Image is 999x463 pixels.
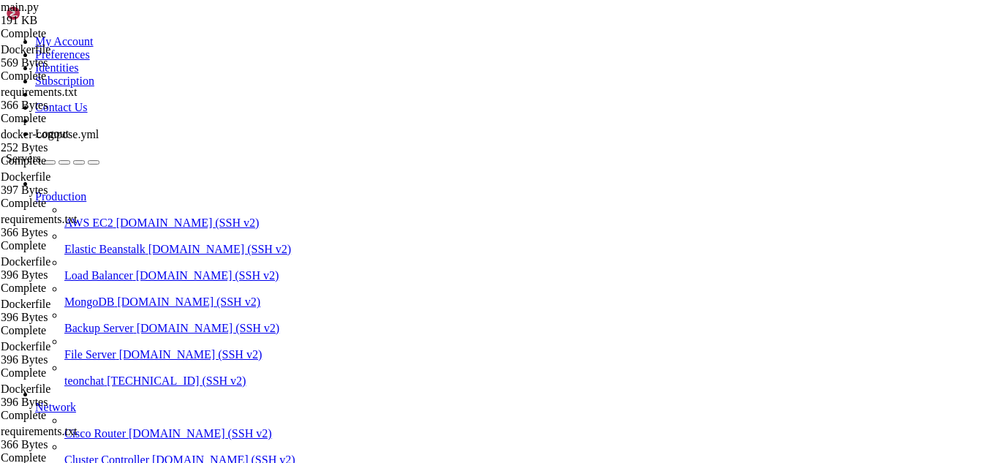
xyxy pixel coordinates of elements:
[1,1,39,13] span: main.py
[1,1,136,27] span: main.py
[1,340,136,366] span: Dockerfile
[1,213,136,239] span: requirements.txt
[1,353,136,366] div: 396 Bytes
[1,141,136,154] div: 252 Bytes
[1,340,50,353] span: Dockerfile
[1,239,136,252] div: Complete
[1,184,136,197] div: 397 Bytes
[1,311,136,324] div: 396 Bytes
[1,43,136,69] span: Dockerfile
[1,255,50,268] span: Dockerfile
[1,298,136,324] span: Dockerfile
[1,27,136,40] div: Complete
[1,170,136,197] span: Dockerfile
[1,197,136,210] div: Complete
[1,213,77,225] span: requirements.txt
[1,425,77,437] span: requirements.txt
[1,69,136,83] div: Complete
[1,425,136,451] span: requirements.txt
[1,255,136,282] span: Dockerfile
[1,324,136,337] div: Complete
[1,396,136,409] div: 396 Bytes
[1,383,136,409] span: Dockerfile
[1,128,136,154] span: docker-compose.yml
[1,282,136,295] div: Complete
[1,383,50,395] span: Dockerfile
[1,438,136,451] div: 366 Bytes
[1,56,136,69] div: 569 Bytes
[1,14,136,27] div: 191 KB
[1,226,136,239] div: 366 Bytes
[1,366,136,380] div: Complete
[1,86,136,112] span: requirements.txt
[1,154,136,167] div: Complete
[1,298,50,310] span: Dockerfile
[1,128,99,140] span: docker-compose.yml
[1,409,136,422] div: Complete
[1,99,136,112] div: 366 Bytes
[1,268,136,282] div: 396 Bytes
[1,43,50,56] span: Dockerfile
[1,112,136,125] div: Complete
[1,170,50,183] span: Dockerfile
[1,86,77,98] span: requirements.txt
